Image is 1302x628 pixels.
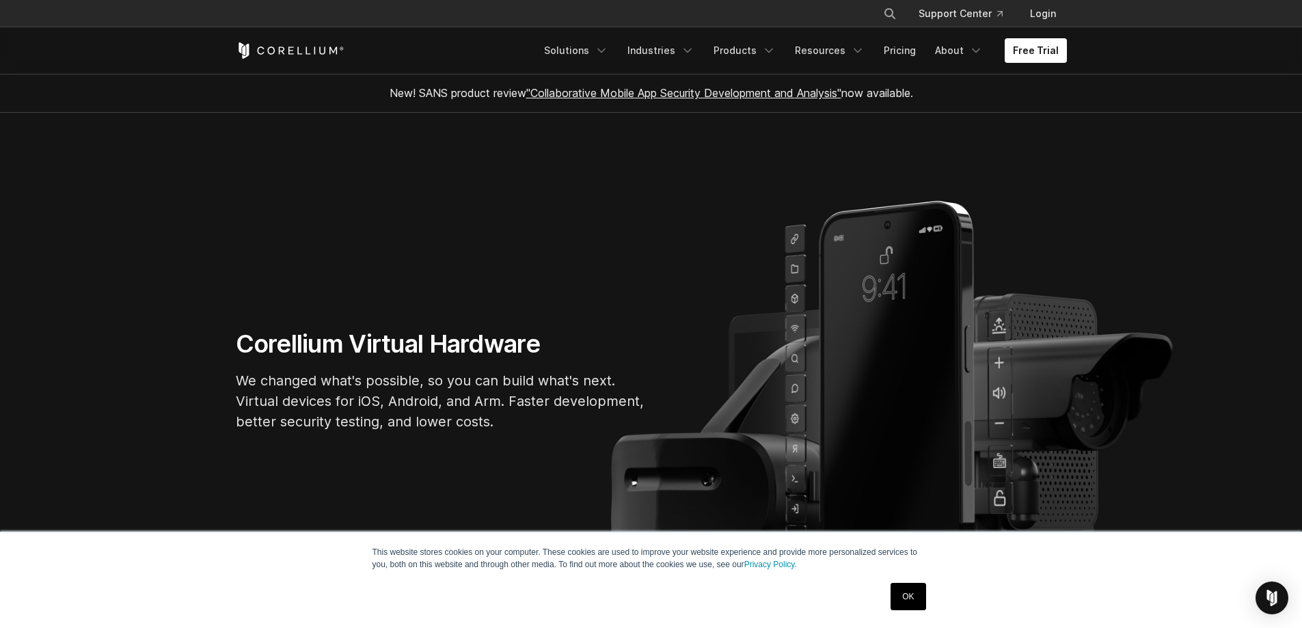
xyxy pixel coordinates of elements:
a: Products [705,38,784,63]
a: Resources [787,38,873,63]
a: OK [891,583,925,610]
a: Free Trial [1005,38,1067,63]
a: Pricing [876,38,924,63]
a: Industries [619,38,703,63]
h1: Corellium Virtual Hardware [236,329,646,359]
div: Navigation Menu [867,1,1067,26]
a: Privacy Policy. [744,560,797,569]
a: About [927,38,991,63]
a: "Collaborative Mobile App Security Development and Analysis" [526,86,841,100]
button: Search [878,1,902,26]
a: Solutions [536,38,616,63]
a: Corellium Home [236,42,344,59]
div: Navigation Menu [536,38,1067,63]
p: We changed what's possible, so you can build what's next. Virtual devices for iOS, Android, and A... [236,370,646,432]
div: Open Intercom Messenger [1256,582,1288,614]
a: Login [1019,1,1067,26]
p: This website stores cookies on your computer. These cookies are used to improve your website expe... [372,546,930,571]
span: New! SANS product review now available. [390,86,913,100]
a: Support Center [908,1,1014,26]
